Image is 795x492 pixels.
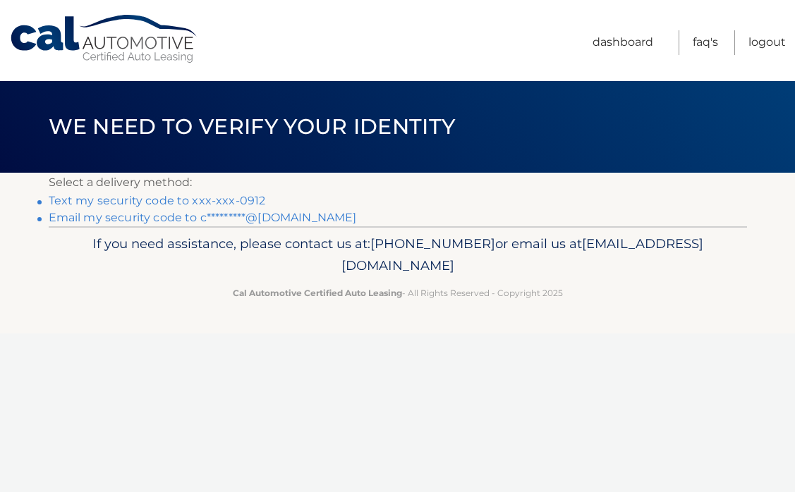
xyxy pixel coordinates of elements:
span: We need to verify your identity [49,113,456,140]
p: Select a delivery method: [49,173,747,192]
span: [PHONE_NUMBER] [370,235,495,252]
a: Logout [748,30,786,55]
p: - All Rights Reserved - Copyright 2025 [58,285,738,300]
a: Cal Automotive [9,14,200,64]
a: Text my security code to xxx-xxx-0912 [49,194,266,207]
strong: Cal Automotive Certified Auto Leasing [233,288,402,298]
a: Email my security code to c*********@[DOMAIN_NAME] [49,211,357,224]
a: Dashboard [593,30,653,55]
p: If you need assistance, please contact us at: or email us at [58,233,738,278]
a: FAQ's [693,30,718,55]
